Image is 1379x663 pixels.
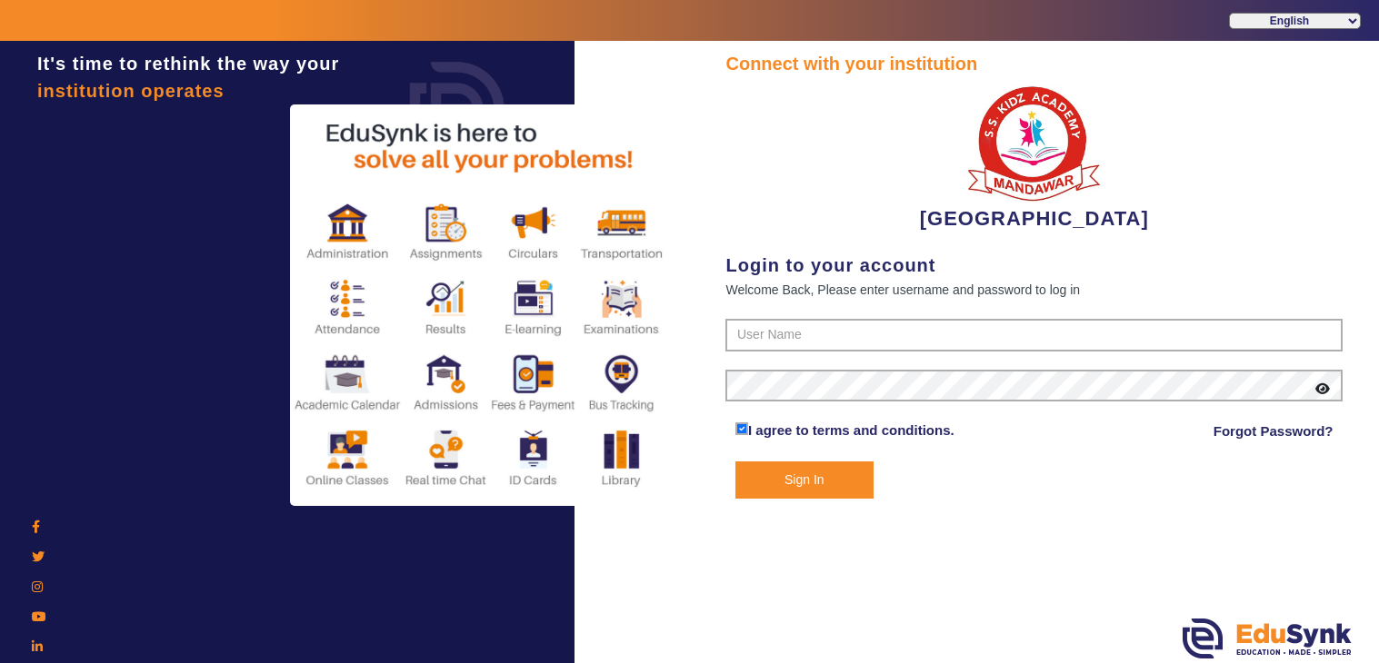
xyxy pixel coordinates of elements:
div: Connect with your institution [725,50,1343,77]
img: login.png [389,41,525,177]
span: It's time to rethink the way your [37,54,339,74]
a: Forgot Password? [1214,421,1334,442]
img: b9104f0a-387a-4379-b368-ffa933cda262 [966,77,1103,203]
span: institution operates [37,81,225,101]
button: Sign In [735,461,874,499]
div: Welcome Back, Please enter username and password to log in [725,279,1343,301]
input: User Name [725,319,1343,351]
img: login2.png [290,104,672,506]
a: I agree to terms and conditions. [748,422,954,438]
div: Login to your account [725,252,1343,279]
img: edusynk.png [1183,618,1352,658]
div: [GEOGRAPHIC_DATA] [725,77,1343,233]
